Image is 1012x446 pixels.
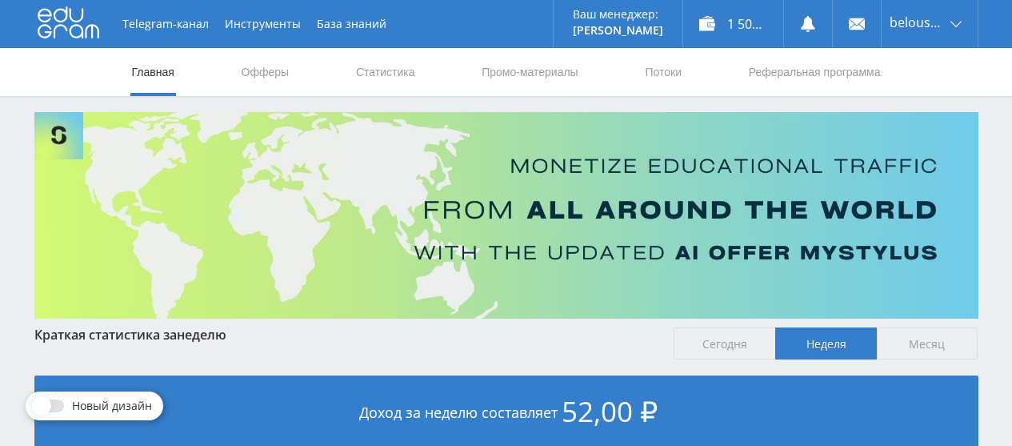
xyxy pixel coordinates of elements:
[890,16,946,29] span: belousova1964
[747,48,882,96] a: Реферальная программа
[240,48,291,96] a: Офферы
[562,392,658,430] span: 52,00 ₽
[775,327,877,360] span: Неделя
[130,48,176,96] a: Главная
[573,8,663,21] p: Ваш менеджер:
[354,48,417,96] a: Статистика
[480,48,579,96] a: Промо-материалы
[34,327,658,342] div: Краткая статистика за
[877,327,978,360] span: Месяц
[573,24,663,37] p: [PERSON_NAME]
[34,112,978,319] img: Banner
[643,48,683,96] a: Потоки
[177,326,226,344] span: неделю
[674,327,775,360] span: Сегодня
[72,400,152,412] span: Новый дизайн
